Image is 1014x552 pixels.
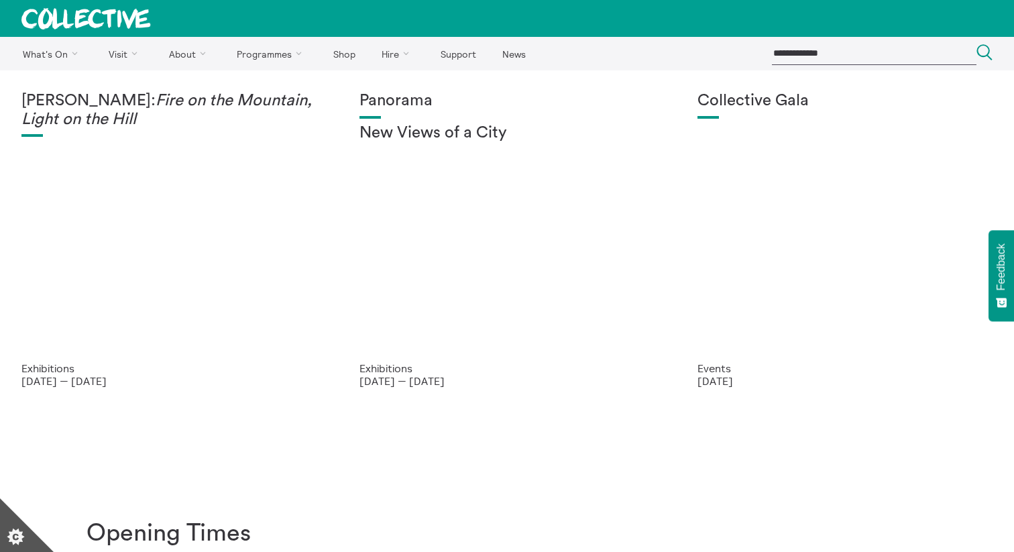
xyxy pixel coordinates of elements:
[359,375,655,387] p: [DATE] — [DATE]
[21,375,317,387] p: [DATE] — [DATE]
[225,37,319,70] a: Programmes
[995,243,1007,290] span: Feedback
[338,70,676,408] a: Collective Panorama June 2025 small file 8 Panorama New Views of a City Exhibitions [DATE] — [DATE]
[11,37,95,70] a: What's On
[370,37,427,70] a: Hire
[97,37,155,70] a: Visit
[359,92,655,111] h1: Panorama
[21,93,312,127] em: Fire on the Mountain, Light on the Hill
[21,92,317,129] h1: [PERSON_NAME]:
[359,362,655,374] p: Exhibitions
[321,37,367,70] a: Shop
[429,37,488,70] a: Support
[989,230,1014,321] button: Feedback - Show survey
[676,70,1014,408] a: Collective Gala 2023. Image credit Sally Jubb. Collective Gala Events [DATE]
[157,37,223,70] a: About
[359,124,655,143] h2: New Views of a City
[490,37,537,70] a: News
[697,92,993,111] h1: Collective Gala
[21,362,317,374] p: Exhibitions
[87,520,251,547] h1: Opening Times
[697,375,993,387] p: [DATE]
[697,362,993,374] p: Events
